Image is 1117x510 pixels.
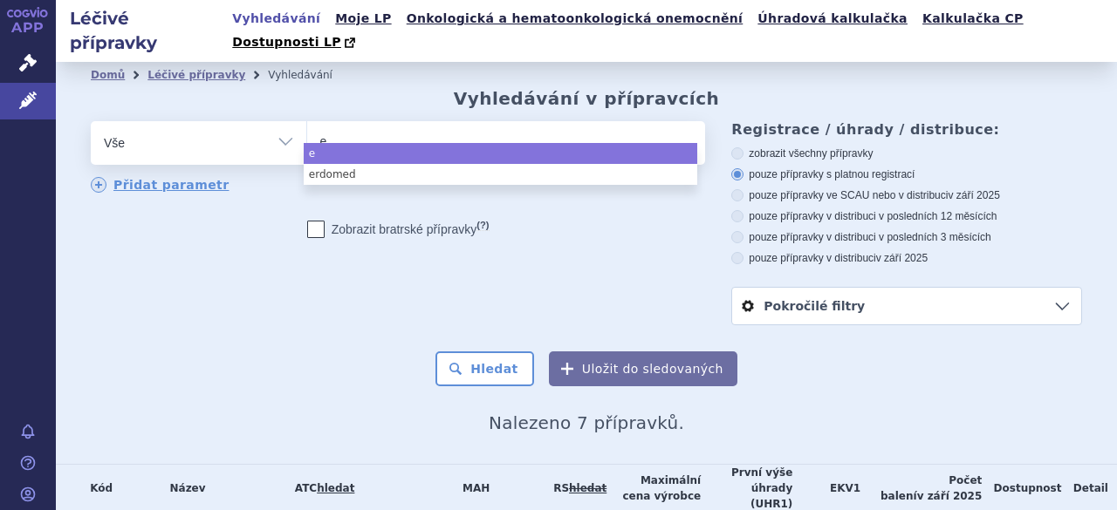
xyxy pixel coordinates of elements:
li: e [304,143,697,164]
a: vyhledávání neobsahuje žádnou platnou referenční skupinu [569,482,606,494]
label: pouze přípravky s platnou registrací [731,167,1082,181]
del: hledat [569,482,606,494]
h3: Registrace / úhrady / distribuce: [731,121,1082,138]
li: Vyhledávání [268,62,355,88]
span: Nalezeno 7 přípravků. [489,412,684,433]
a: Úhradová kalkulačka [752,7,913,31]
h2: Vyhledávání v přípravcích [454,88,720,109]
span: Dostupnosti LP [232,35,341,49]
abbr: (?) [476,220,489,231]
span: v září 2025 [876,252,928,264]
label: pouze přípravky ve SCAU nebo v distribuci [731,188,1082,202]
a: Kalkulačka CP [917,7,1029,31]
label: Zobrazit bratrské přípravky [307,221,490,238]
span: v září 2025 [917,490,983,502]
a: hledat [317,482,354,494]
a: Dostupnosti LP [227,31,364,55]
span: v září 2025 [948,189,999,201]
li: erdomed [304,164,697,185]
button: Uložit do sledovaných [549,351,737,386]
button: Hledat [435,351,534,386]
a: Léčivé přípravky [147,69,245,81]
a: Domů [91,69,125,81]
a: Moje LP [330,7,396,31]
a: Vyhledávání [227,7,326,31]
label: pouze přípravky v distribuci v posledních 3 měsících [731,230,1082,244]
a: Pokročilé filtry [732,288,1081,324]
label: pouze přípravky v distribuci v posledních 12 měsících [731,209,1082,223]
label: zobrazit všechny přípravky [731,146,1082,160]
a: Přidat parametr [91,177,230,193]
a: Onkologická a hematoonkologická onemocnění [401,7,749,31]
label: pouze přípravky v distribuci [731,251,1082,265]
h2: Léčivé přípravky [56,6,227,55]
